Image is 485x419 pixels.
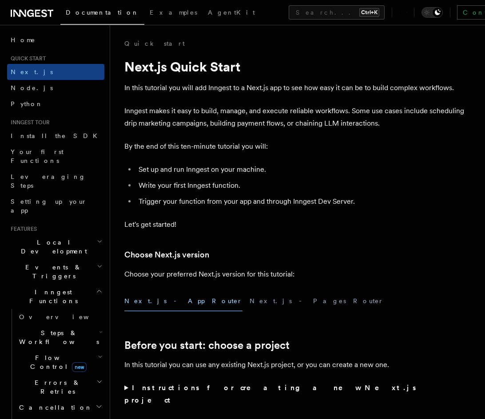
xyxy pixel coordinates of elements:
[124,39,185,48] a: Quick start
[7,263,97,281] span: Events & Triggers
[7,119,50,126] span: Inngest tour
[11,148,64,164] span: Your first Functions
[124,339,290,352] a: Before you start: choose a project
[124,140,471,153] p: By the end of this ten-minute tutorial you will:
[136,195,471,208] li: Trigger your function from your app and through Inngest Dev Server.
[60,3,144,25] a: Documentation
[11,84,53,91] span: Node.js
[11,68,53,75] span: Next.js
[7,80,104,96] a: Node.js
[7,64,104,80] a: Next.js
[124,105,471,130] p: Inngest makes it easy to build, manage, and execute reliable workflows. Some use cases include sc...
[16,325,104,350] button: Steps & Workflows
[250,291,384,311] button: Next.js - Pages Router
[16,378,96,396] span: Errors & Retries
[124,59,471,75] h1: Next.js Quick Start
[7,259,104,284] button: Events & Triggers
[16,399,104,415] button: Cancellation
[16,375,104,399] button: Errors & Retries
[203,3,260,24] a: AgentKit
[7,128,104,144] a: Install the SDK
[16,309,104,325] a: Overview
[359,8,379,17] kbd: Ctrl+K
[136,179,471,192] li: Write your first Inngest function.
[7,238,97,256] span: Local Development
[11,100,43,107] span: Python
[11,132,103,139] span: Install the SDK
[144,3,203,24] a: Examples
[7,288,96,305] span: Inngest Functions
[11,36,36,44] span: Home
[136,163,471,176] li: Set up and run Inngest on your machine.
[11,173,86,189] span: Leveraging Steps
[7,169,104,194] a: Leveraging Steps
[7,96,104,112] a: Python
[19,313,111,320] span: Overview
[421,7,443,18] button: Toggle dark mode
[72,362,87,372] span: new
[124,291,242,311] button: Next.js - App Router
[7,194,104,218] a: Setting up your app
[124,268,471,281] p: Choose your preferred Next.js version for this tutorial:
[124,82,471,94] p: In this tutorial you will add Inngest to a Next.js app to see how easy it can be to build complex...
[124,249,209,261] a: Choose Next.js version
[289,5,385,20] button: Search...Ctrl+K
[124,383,417,404] strong: Instructions for creating a new Next.js project
[124,218,471,231] p: Let's get started!
[7,32,104,48] a: Home
[11,198,87,214] span: Setting up your app
[16,353,98,371] span: Flow Control
[7,284,104,309] button: Inngest Functions
[208,9,255,16] span: AgentKit
[16,403,92,412] span: Cancellation
[7,225,37,233] span: Features
[16,328,99,346] span: Steps & Workflows
[124,382,471,407] summary: Instructions for creating a new Next.js project
[7,144,104,169] a: Your first Functions
[150,9,197,16] span: Examples
[7,55,46,62] span: Quick start
[124,359,471,371] p: In this tutorial you can use any existing Next.js project, or you can create a new one.
[16,350,104,375] button: Flow Controlnew
[66,9,139,16] span: Documentation
[7,234,104,259] button: Local Development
